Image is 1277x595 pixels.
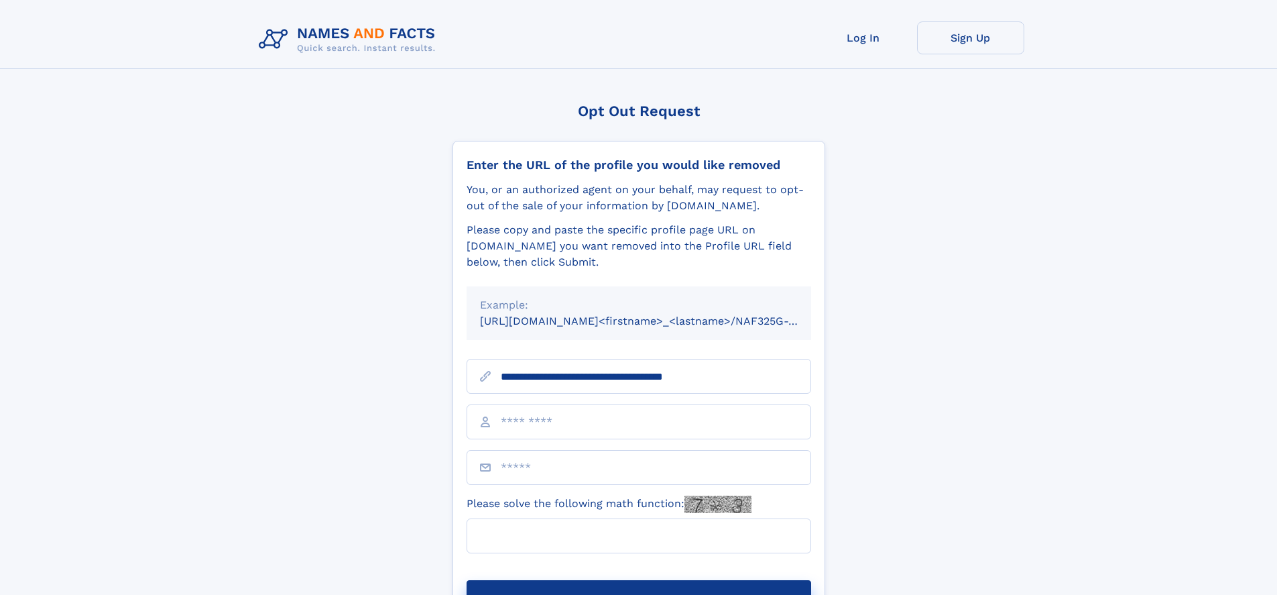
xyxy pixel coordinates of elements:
small: [URL][DOMAIN_NAME]<firstname>_<lastname>/NAF325G-xxxxxxxx [480,315,837,327]
div: You, or an authorized agent on your behalf, may request to opt-out of the sale of your informatio... [467,182,811,214]
div: Enter the URL of the profile you would like removed [467,158,811,172]
div: Opt Out Request [452,103,825,119]
a: Sign Up [917,21,1024,54]
div: Example: [480,297,798,313]
label: Please solve the following math function: [467,496,751,513]
img: Logo Names and Facts [253,21,446,58]
div: Please copy and paste the specific profile page URL on [DOMAIN_NAME] you want removed into the Pr... [467,222,811,270]
a: Log In [810,21,917,54]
